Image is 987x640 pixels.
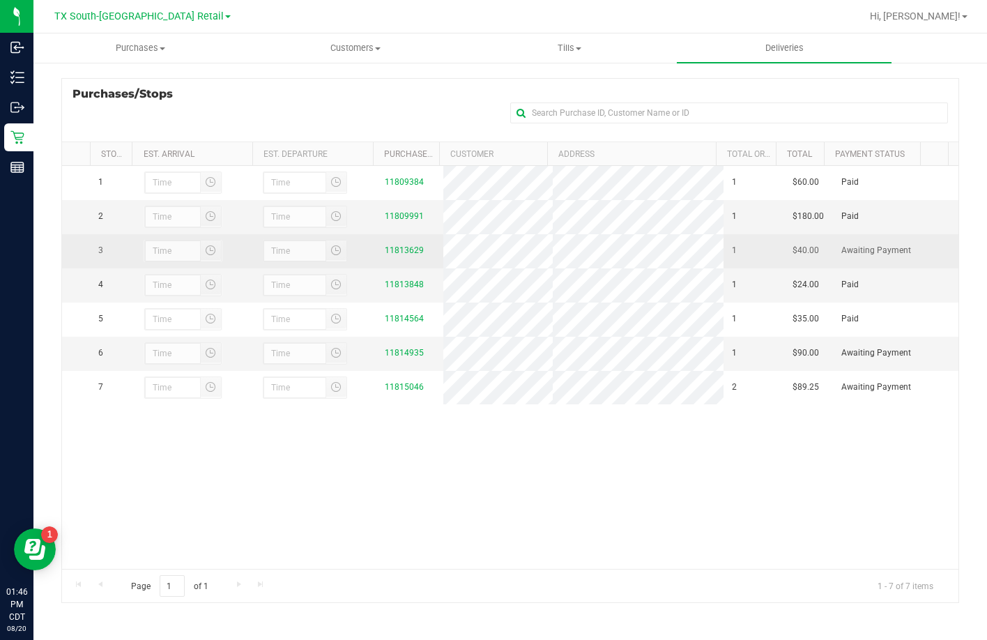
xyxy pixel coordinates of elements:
span: 1 [732,278,737,291]
span: Paid [841,176,859,189]
span: 3 [98,244,103,257]
span: $180.00 [793,210,824,223]
iframe: Resource center unread badge [41,526,58,543]
a: Deliveries [677,33,892,63]
th: Address [547,142,716,166]
span: Page of 1 [119,575,220,597]
span: $40.00 [793,244,819,257]
span: $35.00 [793,312,819,326]
span: 6 [98,346,103,360]
th: Total Order Lines [716,142,776,166]
input: Search Purchase ID, Customer Name or ID [510,102,948,123]
a: Payment Status [835,149,905,159]
a: 11809991 [385,211,424,221]
span: Purchases [34,42,247,54]
span: Hi, [PERSON_NAME]! [870,10,961,22]
span: 5 [98,312,103,326]
a: Purchase ID [384,149,437,159]
span: Purchases/Stops [72,86,187,102]
span: 7 [98,381,103,394]
span: $90.00 [793,346,819,360]
a: Stop # [101,149,129,159]
span: $89.25 [793,381,819,394]
span: 2 [732,381,737,394]
span: Paid [841,278,859,291]
span: Deliveries [747,42,822,54]
span: 1 [732,312,737,326]
inline-svg: Inbound [10,40,24,54]
th: Est. Departure [252,142,373,166]
a: 11814564 [385,314,424,323]
input: 1 [160,575,185,597]
span: Customers [249,42,462,54]
span: 1 [98,176,103,189]
a: 11809384 [385,177,424,187]
span: Paid [841,312,859,326]
a: 11814935 [385,348,424,358]
span: Paid [841,210,859,223]
inline-svg: Retail [10,130,24,144]
span: $60.00 [793,176,819,189]
span: Awaiting Payment [841,346,911,360]
span: 1 [732,176,737,189]
inline-svg: Inventory [10,70,24,84]
a: Est. Arrival [144,149,194,159]
a: Total [787,149,812,159]
span: TX South-[GEOGRAPHIC_DATA] Retail [54,10,224,22]
p: 01:46 PM CDT [6,586,27,623]
inline-svg: Outbound [10,100,24,114]
span: Awaiting Payment [841,381,911,394]
span: 4 [98,278,103,291]
a: Tills [463,33,678,63]
a: 11813848 [385,280,424,289]
span: 1 [732,346,737,360]
span: $24.00 [793,278,819,291]
span: 2 [98,210,103,223]
span: 1 - 7 of 7 items [866,575,944,596]
a: 11815046 [385,382,424,392]
inline-svg: Reports [10,160,24,174]
span: 1 [732,210,737,223]
span: Awaiting Payment [841,244,911,257]
a: Customers [248,33,463,63]
span: Tills [464,42,677,54]
span: 1 [732,244,737,257]
iframe: Resource center [14,528,56,570]
a: Purchases [33,33,248,63]
th: Customer [439,142,547,166]
a: 11813629 [385,245,424,255]
p: 08/20 [6,623,27,634]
